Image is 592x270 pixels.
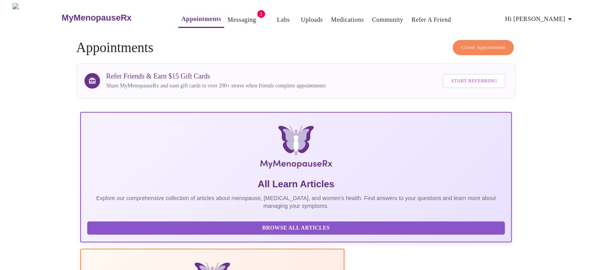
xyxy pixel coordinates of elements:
[87,178,505,190] h5: All Learn Articles
[181,14,221,24] a: Appointments
[443,74,506,88] button: Start Referring
[451,77,497,85] span: Start Referring
[61,4,163,31] a: MyMenopauseRx
[178,11,224,28] button: Appointments
[277,14,290,25] a: Labs
[95,223,497,233] span: Browse All Articles
[257,10,265,18] span: 1
[298,12,326,28] button: Uploads
[408,12,454,28] button: Refer a Friend
[372,14,404,25] a: Community
[369,12,407,28] button: Community
[441,70,508,92] a: Start Referring
[76,40,516,56] h4: Appointments
[227,14,256,25] a: Messaging
[328,12,367,28] button: Medications
[502,11,578,27] button: Hi [PERSON_NAME]
[331,14,364,25] a: Medications
[106,82,326,90] p: Share MyMenopauseRx and earn gift cards to over 200+ stores when friends complete appointments
[453,40,514,55] button: Create Appointment
[87,194,505,210] p: Explore our comprehensive collection of articles about menopause, [MEDICAL_DATA], and women's hea...
[87,221,505,235] button: Browse All Articles
[106,72,326,80] h3: Refer Friends & Earn $15 Gift Cards
[271,12,296,28] button: Labs
[152,125,440,172] img: MyMenopauseRx Logo
[224,12,259,28] button: Messaging
[61,13,132,23] h3: MyMenopauseRx
[462,43,505,52] span: Create Appointment
[411,14,451,25] a: Refer a Friend
[12,3,61,32] img: MyMenopauseRx Logo
[87,224,507,231] a: Browse All Articles
[301,14,323,25] a: Uploads
[505,14,574,24] span: Hi [PERSON_NAME]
